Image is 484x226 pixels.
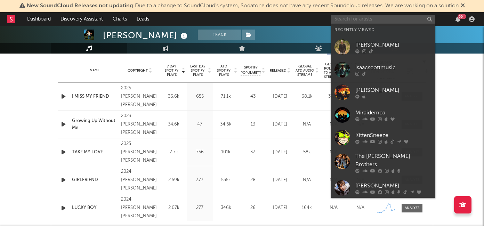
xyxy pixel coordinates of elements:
[215,204,237,211] div: 346k
[121,140,159,165] div: 2025 [PERSON_NAME] [PERSON_NAME]
[108,12,132,26] a: Charts
[295,93,318,100] div: 68.1k
[72,93,118,100] a: I MISS MY FRIEND
[331,81,435,104] a: [PERSON_NAME]
[103,30,189,41] div: [PERSON_NAME]
[355,41,432,49] div: [PERSON_NAME]
[188,149,211,156] div: 756
[322,93,345,100] div: 33.8k
[331,58,435,81] a: isaacscottmusic
[295,204,318,211] div: 164k
[331,149,435,177] a: The [PERSON_NAME] Brothers
[355,108,432,117] div: Miraidempa
[322,149,345,156] div: N/A
[72,118,118,131] a: Growing Up Without Me
[268,121,292,128] div: [DATE]
[295,121,318,128] div: N/A
[162,204,185,211] div: 2.07k
[27,3,459,9] span: : Due to a change to SoundCloud's system, Sodatone does not have any recent Soundcloud releases. ...
[215,177,237,184] div: 535k
[355,131,432,139] div: KittenSneeze
[355,63,432,72] div: isaacscottmusic
[322,204,345,211] div: N/A
[241,204,265,211] div: 26
[349,204,372,211] div: N/A
[215,93,237,100] div: 71.1k
[162,93,185,100] div: 36.6k
[188,121,211,128] div: 47
[355,86,432,94] div: [PERSON_NAME]
[121,84,159,109] div: 2025 [PERSON_NAME] [PERSON_NAME]
[241,93,265,100] div: 43
[121,195,159,220] div: 2024 [PERSON_NAME] [PERSON_NAME]
[268,204,292,211] div: [DATE]
[132,12,154,26] a: Leads
[355,152,432,169] div: The [PERSON_NAME] Brothers
[121,168,159,193] div: 2024 [PERSON_NAME] [PERSON_NAME]
[455,16,460,22] button: 99+
[461,3,465,9] span: Dismiss
[198,30,241,40] button: Track
[22,12,56,26] a: Dashboard
[215,149,237,156] div: 101k
[331,104,435,126] a: Miraidempa
[215,121,237,128] div: 34.6k
[322,177,345,184] div: N/A
[162,177,185,184] div: 2.59k
[458,14,466,19] div: 99 +
[72,177,118,184] a: GIRLFRIEND
[162,149,185,156] div: 7.7k
[331,36,435,58] a: [PERSON_NAME]
[331,177,435,199] a: [PERSON_NAME]
[322,62,341,79] span: Global Rolling 7D Audio Streams
[72,149,118,156] a: TAKE MY LOVE
[241,177,265,184] div: 28
[121,112,159,137] div: 2023 [PERSON_NAME] [PERSON_NAME]
[268,177,292,184] div: [DATE]
[162,121,185,128] div: 34.6k
[322,121,345,128] div: N/A
[72,204,118,211] a: LUCKY BOY
[334,26,432,34] div: Recently Viewed
[268,149,292,156] div: [DATE]
[331,15,435,24] input: Search for artists
[295,149,318,156] div: 58k
[241,149,265,156] div: 37
[331,126,435,149] a: KittenSneeze
[188,204,211,211] div: 277
[27,3,133,9] span: New SoundCloud Releases not updating
[188,177,211,184] div: 377
[355,181,432,190] div: [PERSON_NAME]
[295,177,318,184] div: N/A
[268,93,292,100] div: [DATE]
[241,121,265,128] div: 13
[188,93,211,100] div: 655
[56,12,108,26] a: Discovery Assistant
